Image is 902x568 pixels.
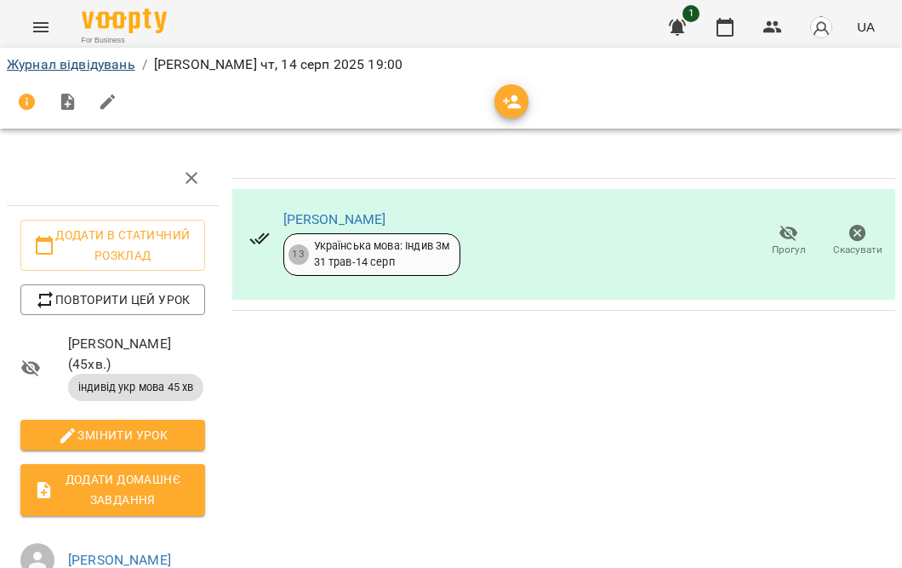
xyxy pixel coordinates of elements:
span: Повторити цей урок [34,290,191,310]
span: [PERSON_NAME] ( 45 хв. ) [68,334,205,374]
button: Скасувати [823,217,892,265]
button: Додати домашнє завдання [20,464,205,515]
span: For Business [82,35,167,46]
button: Змінити урок [20,420,205,450]
button: Прогул [754,217,823,265]
img: Voopty Logo [82,9,167,33]
span: UA [857,18,875,36]
a: [PERSON_NAME] [283,211,386,227]
span: 1 [682,5,699,22]
li: / [142,55,147,75]
button: UA [850,11,882,43]
a: [PERSON_NAME] [68,552,171,568]
img: avatar_s.png [809,15,833,39]
a: Журнал відвідувань [7,56,135,72]
div: 13 [288,244,309,265]
span: Скасувати [833,243,882,257]
nav: breadcrumb [7,55,895,75]
button: Menu [20,7,61,48]
button: Повторити цей урок [20,284,205,315]
span: індивід укр мова 45 хв [68,380,203,395]
span: Додати домашнє завдання [34,469,191,510]
button: Додати в статичний розклад [20,220,205,271]
div: Українська мова: Індив 3м 31 трав - 14 серп [314,238,450,270]
span: Змінити урок [34,425,191,445]
p: [PERSON_NAME] чт, 14 серп 2025 19:00 [154,55,402,75]
span: Додати в статичний розклад [34,225,191,266]
span: Прогул [772,243,806,257]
